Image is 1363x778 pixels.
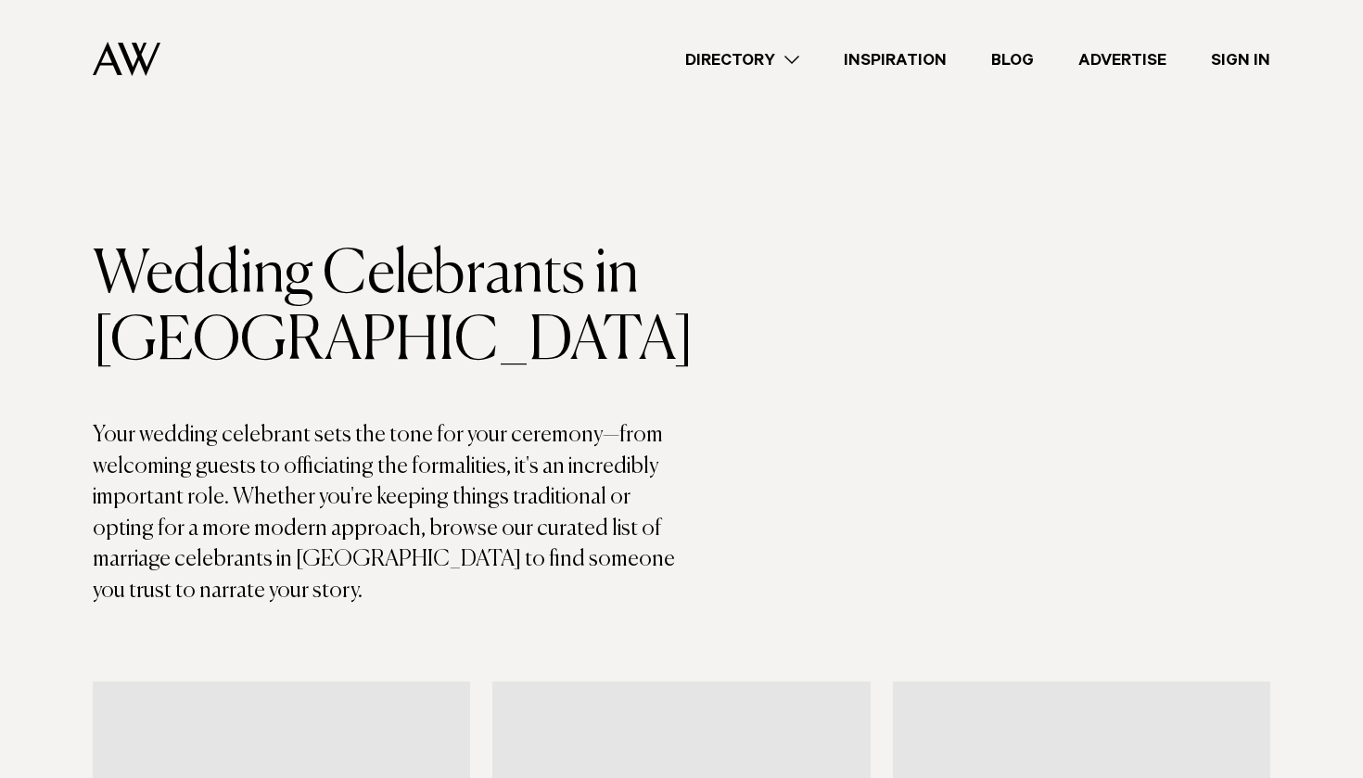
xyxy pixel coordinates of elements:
[93,242,681,376] h1: Wedding Celebrants in [GEOGRAPHIC_DATA]
[1189,47,1293,72] a: Sign In
[969,47,1056,72] a: Blog
[1056,47,1189,72] a: Advertise
[822,47,969,72] a: Inspiration
[663,47,822,72] a: Directory
[93,420,681,607] p: Your wedding celebrant sets the tone for your ceremony—from welcoming guests to officiating the f...
[93,42,160,76] img: Auckland Weddings Logo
